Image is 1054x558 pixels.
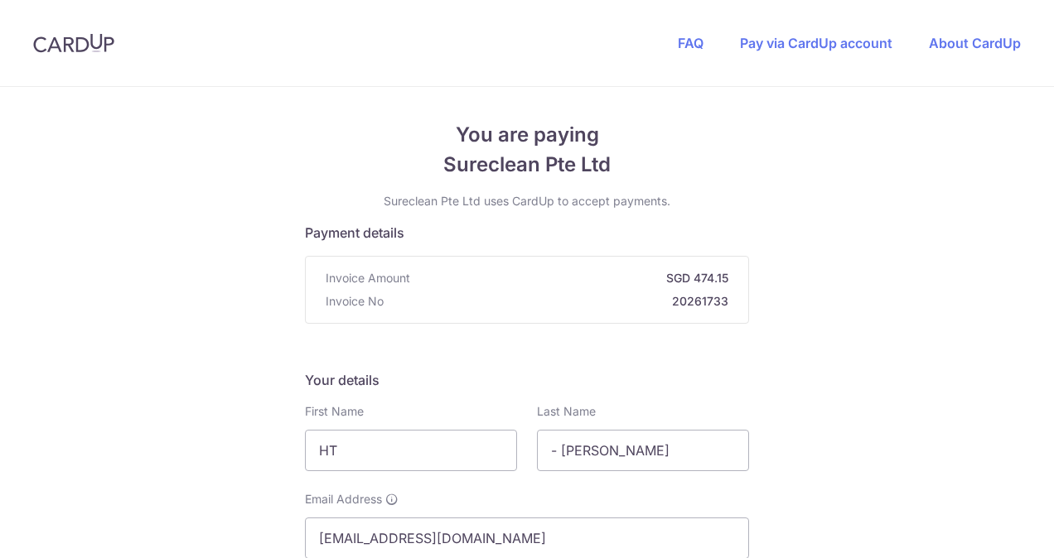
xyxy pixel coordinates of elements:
p: Sureclean Pte Ltd uses CardUp to accept payments. [305,193,749,209]
span: Email Address [305,491,382,507]
span: You are paying [305,120,749,150]
input: Last name [537,430,749,471]
a: Pay via CardUp account [740,35,892,51]
strong: SGD 474.15 [417,270,728,286]
input: First name [305,430,517,471]
label: Last Name [537,403,596,420]
span: Sureclean Pte Ltd [305,150,749,180]
a: FAQ [678,35,703,51]
h5: Your details [305,370,749,390]
span: Invoice Amount [326,270,410,286]
a: About CardUp [929,35,1021,51]
label: First Name [305,403,364,420]
strong: 20261733 [390,293,728,310]
h5: Payment details [305,223,749,243]
span: Invoice No [326,293,384,310]
img: CardUp [33,33,114,53]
